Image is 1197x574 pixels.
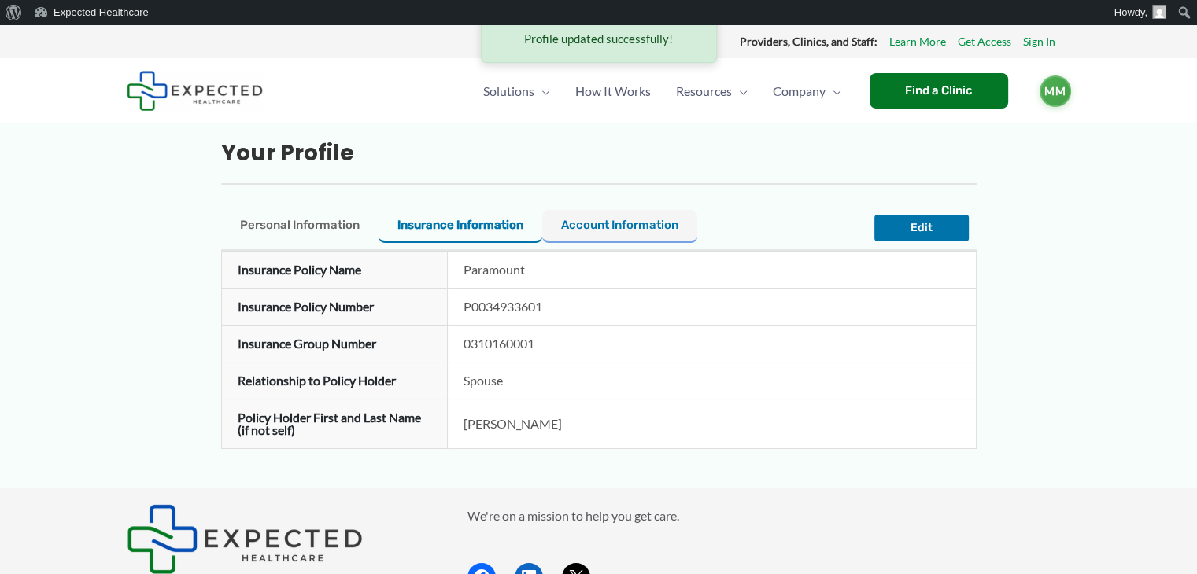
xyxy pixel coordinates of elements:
button: Insurance Information [379,210,542,243]
button: Personal Information [221,210,379,243]
td: Spouse [448,362,976,399]
a: SolutionsMenu Toggle [471,64,563,119]
span: Resources [676,64,732,119]
span: Menu Toggle [732,64,748,119]
strong: Providers, Clinics, and Staff: [740,35,877,48]
th: Insurance Policy Name [221,252,448,289]
button: Edit [874,215,969,241]
img: Expected Healthcare Logo - side, dark font, small [127,71,263,111]
div: Profile updated successfully! [481,16,717,63]
th: Relationship to Policy Holder [221,362,448,399]
span: How It Works [575,64,651,119]
a: MM [1040,75,1071,107]
th: Insurance Policy Number [221,289,448,326]
span: Menu Toggle [826,64,841,119]
td: P0034933601 [448,289,976,326]
th: Policy Holder First and Last Name (if not self) [221,399,448,449]
a: CompanyMenu Toggle [760,64,854,119]
td: 0310160001 [448,326,976,362]
a: Learn More [889,31,946,52]
a: Sign In [1023,31,1055,52]
span: Company [773,64,826,119]
td: [PERSON_NAME] [448,399,976,449]
span: Solutions [483,64,534,119]
a: Get Access [958,31,1011,52]
span: Menu Toggle [534,64,550,119]
a: How It Works [563,64,663,119]
h2: Your Profile [221,139,977,167]
img: Expected Healthcare Logo - side, dark font, small [127,504,363,574]
th: Insurance Group Number [221,326,448,362]
a: Find a Clinic [870,73,1008,109]
aside: Footer Widget 1 [127,504,428,574]
td: Paramount [448,252,976,289]
p: We're on a mission to help you get care. [467,504,1071,528]
nav: Primary Site Navigation [471,64,854,119]
button: Account Information [542,210,697,243]
a: ResourcesMenu Toggle [663,64,760,119]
